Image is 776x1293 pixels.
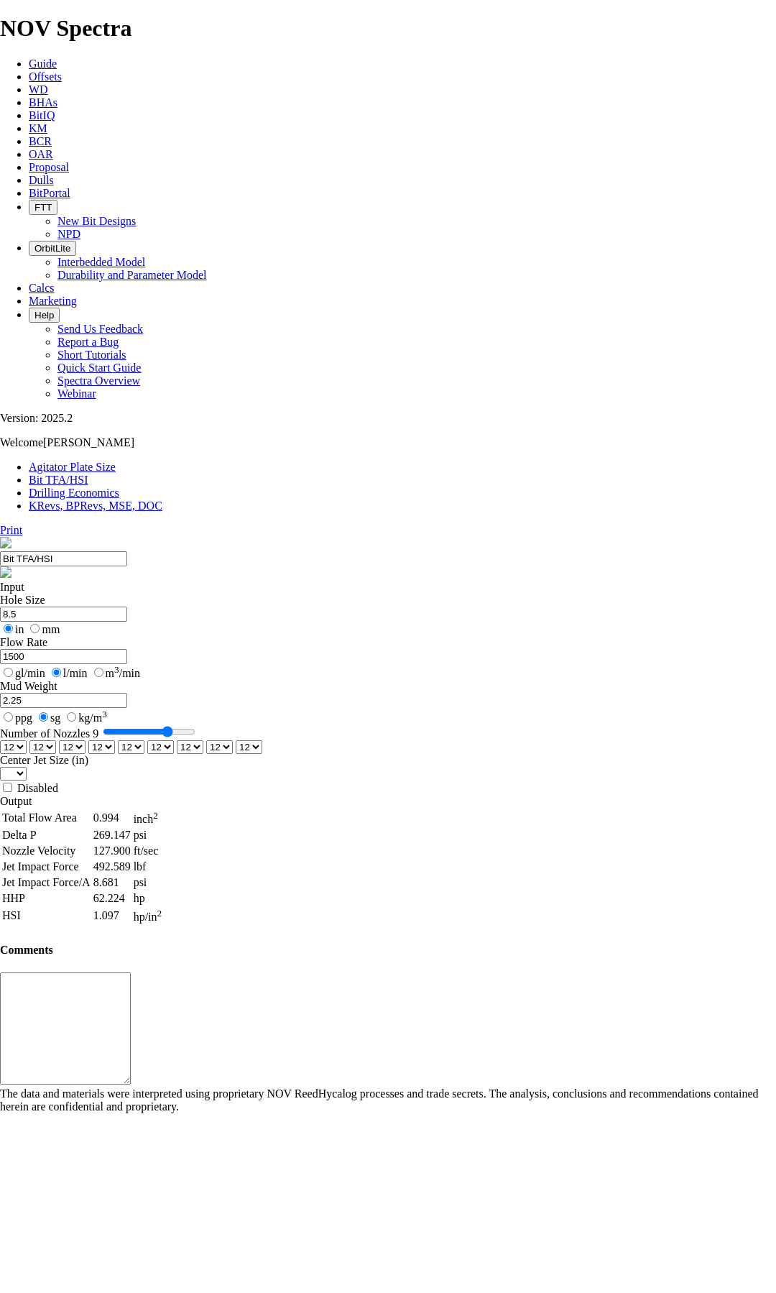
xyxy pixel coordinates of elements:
[133,891,163,906] td: hp
[17,782,58,794] label: Disabled
[133,875,163,890] td: psi
[57,323,143,335] a: Send Us Feedback
[48,667,88,679] label: l/min
[29,308,60,323] button: Help
[29,487,119,499] a: Drilling Economics
[35,712,60,724] label: sg
[29,57,57,70] a: Guide
[29,500,162,512] a: KRevs, BPRevs, MSE, DOC
[34,310,54,321] span: Help
[29,174,54,186] a: Dulls
[1,828,91,842] td: Delta P
[29,148,53,160] a: OAR
[1,844,91,858] td: Nozzle Velocity
[1,875,91,890] td: Jet Impact Force/A
[133,828,163,842] td: psi
[102,708,107,719] sup: 3
[93,809,131,827] td: 0.994
[94,668,103,677] input: m3/min
[57,256,145,268] a: Interbedded Model
[29,241,76,256] button: OrbitLite
[29,109,55,121] a: BitIQ
[30,624,40,633] input: mm
[29,282,55,294] a: Calcs
[43,436,134,448] span: [PERSON_NAME]
[133,809,163,827] td: inch
[57,374,140,387] a: Spectra Overview
[57,215,136,227] a: New Bit Designs
[29,200,57,215] button: FTT
[93,907,131,924] td: 1.097
[29,474,88,486] a: Bit TFA/HSI
[93,828,131,842] td: 269.147
[57,362,141,374] a: Quick Start Guide
[133,860,163,874] td: lbf
[39,712,48,722] input: sg
[34,202,52,213] span: FTT
[157,908,162,919] sup: 2
[1,809,91,827] td: Total Flow Area
[4,624,13,633] input: in
[63,712,107,724] label: kg/m
[114,664,119,675] sup: 3
[1,891,91,906] td: HHP
[67,712,76,722] input: kg/m3
[133,844,163,858] td: ft/sec
[91,667,140,679] label: m /min
[133,907,163,924] td: hp/in
[57,349,126,361] a: Short Tutorials
[29,135,52,147] a: BCR
[93,891,131,906] td: 62.224
[29,295,77,307] a: Marketing
[93,844,131,858] td: 127.900
[57,228,80,240] a: NPD
[29,70,62,83] a: Offsets
[57,269,207,281] a: Durability and Parameter Model
[57,387,96,400] a: Webinar
[29,461,116,473] a: Agitator Plate Size
[29,187,70,199] a: BitPortal
[29,83,48,96] a: WD
[93,860,131,874] td: 492.589
[29,122,47,134] a: KM
[153,810,158,821] sup: 2
[93,875,131,890] td: 8.681
[4,668,13,677] input: gl/min
[52,668,61,677] input: l/min
[27,623,60,635] label: mm
[57,336,119,348] a: Report a Bug
[29,96,57,109] a: BHAs
[1,907,91,924] td: HSI
[4,712,13,722] input: ppg
[34,243,70,254] span: OrbitLite
[1,860,91,874] td: Jet Impact Force
[29,161,69,173] a: Proposal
